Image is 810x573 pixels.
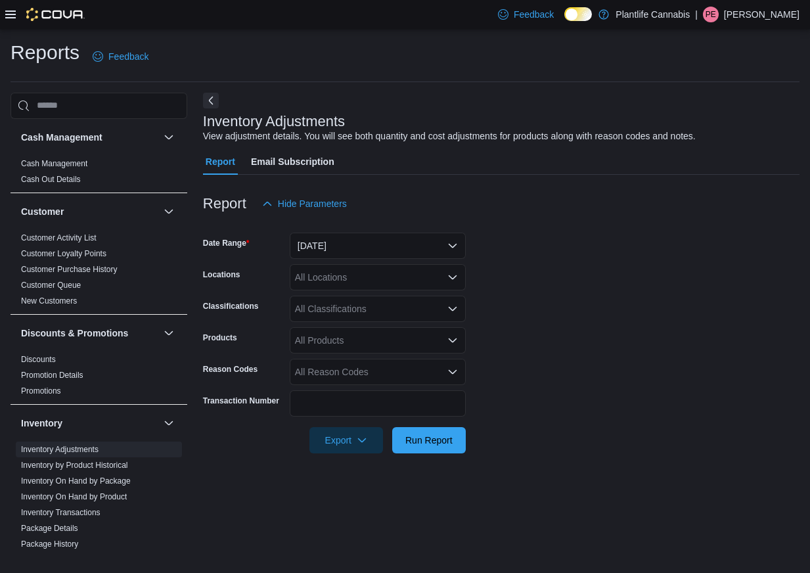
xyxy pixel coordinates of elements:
[251,149,334,175] span: Email Subscription
[11,230,187,314] div: Customer
[11,156,187,193] div: Cash Management
[206,149,235,175] span: Report
[21,205,158,218] button: Customer
[21,233,97,243] span: Customer Activity List
[21,492,127,501] a: Inventory On Hand by Product
[21,355,56,364] a: Discounts
[203,129,696,143] div: View adjustment details. You will see both quantity and cost adjustments for products along with ...
[161,204,177,219] button: Customer
[21,296,77,306] span: New Customers
[21,159,87,168] a: Cash Management
[21,539,78,549] span: Package History
[21,524,78,533] a: Package Details
[21,444,99,455] span: Inventory Adjustments
[203,114,345,129] h3: Inventory Adjustments
[493,1,559,28] a: Feedback
[564,21,565,22] span: Dark Mode
[257,191,352,217] button: Hide Parameters
[203,364,258,375] label: Reason Codes
[21,265,118,274] a: Customer Purchase History
[21,476,131,486] a: Inventory On Hand by Package
[21,175,81,184] a: Cash Out Details
[514,8,554,21] span: Feedback
[21,539,78,549] a: Package History
[21,264,118,275] span: Customer Purchase History
[203,396,279,406] label: Transaction Number
[161,129,177,145] button: Cash Management
[21,386,61,396] span: Promotions
[161,415,177,431] button: Inventory
[21,233,97,242] a: Customer Activity List
[203,301,259,311] label: Classifications
[21,386,61,396] a: Promotions
[703,7,719,22] div: Parker Evely
[21,354,56,365] span: Discounts
[203,196,246,212] h3: Report
[11,39,79,66] h1: Reports
[564,7,592,21] input: Dark Mode
[11,352,187,404] div: Discounts & Promotions
[616,7,690,22] p: Plantlife Cannabis
[21,476,131,486] span: Inventory On Hand by Package
[21,417,158,430] button: Inventory
[21,131,102,144] h3: Cash Management
[21,445,99,454] a: Inventory Adjustments
[21,248,106,259] span: Customer Loyalty Points
[21,158,87,169] span: Cash Management
[21,281,81,290] a: Customer Queue
[317,427,375,453] span: Export
[290,233,466,259] button: [DATE]
[21,327,158,340] button: Discounts & Promotions
[392,427,466,453] button: Run Report
[21,205,64,218] h3: Customer
[447,335,458,346] button: Open list of options
[21,174,81,185] span: Cash Out Details
[447,272,458,283] button: Open list of options
[203,238,250,248] label: Date Range
[695,7,698,22] p: |
[21,417,62,430] h3: Inventory
[21,296,77,306] a: New Customers
[21,507,101,518] span: Inventory Transactions
[724,7,799,22] p: [PERSON_NAME]
[706,7,716,22] span: PE
[309,427,383,453] button: Export
[161,325,177,341] button: Discounts & Promotions
[203,93,219,108] button: Next
[203,269,240,280] label: Locations
[447,304,458,314] button: Open list of options
[447,367,458,377] button: Open list of options
[21,327,128,340] h3: Discounts & Promotions
[21,249,106,258] a: Customer Loyalty Points
[21,508,101,517] a: Inventory Transactions
[26,8,85,21] img: Cova
[21,492,127,502] span: Inventory On Hand by Product
[108,50,148,63] span: Feedback
[21,461,128,470] a: Inventory by Product Historical
[203,332,237,343] label: Products
[21,371,83,380] a: Promotion Details
[278,197,347,210] span: Hide Parameters
[87,43,154,70] a: Feedback
[405,434,453,447] span: Run Report
[21,131,158,144] button: Cash Management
